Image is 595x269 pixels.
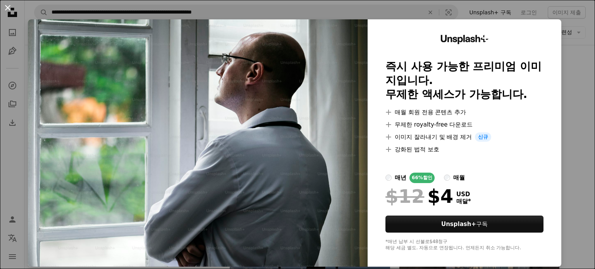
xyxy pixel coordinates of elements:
h2: 즉시 사용 가능한 프리미엄 이미지입니다. 무제한 액세스가 가능합니다. [385,60,543,101]
div: 66% 할인 [409,173,435,183]
strong: Unsplash+ [441,221,476,228]
li: 강화된 법적 보호 [385,145,543,154]
span: $12 [385,186,424,206]
span: 신규 [475,132,491,142]
input: 매년66%할인 [385,175,392,181]
li: 매월 회원 전용 콘텐츠 추가 [385,108,543,117]
li: 무제한 royalty-free 다운로드 [385,120,543,129]
div: *매년 납부 시 선불로 $48 청구 해당 세금 별도. 자동으로 연장됩니다. 언제든지 취소 가능합니다. [385,239,543,251]
li: 이미지 잘라내기 및 배경 제거 [385,132,543,142]
input: 매월 [444,175,450,181]
div: 매년 [395,173,406,182]
span: USD [456,191,471,198]
div: $4 [385,186,453,206]
button: Unsplash+구독 [385,216,543,233]
div: 매월 [453,173,465,182]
